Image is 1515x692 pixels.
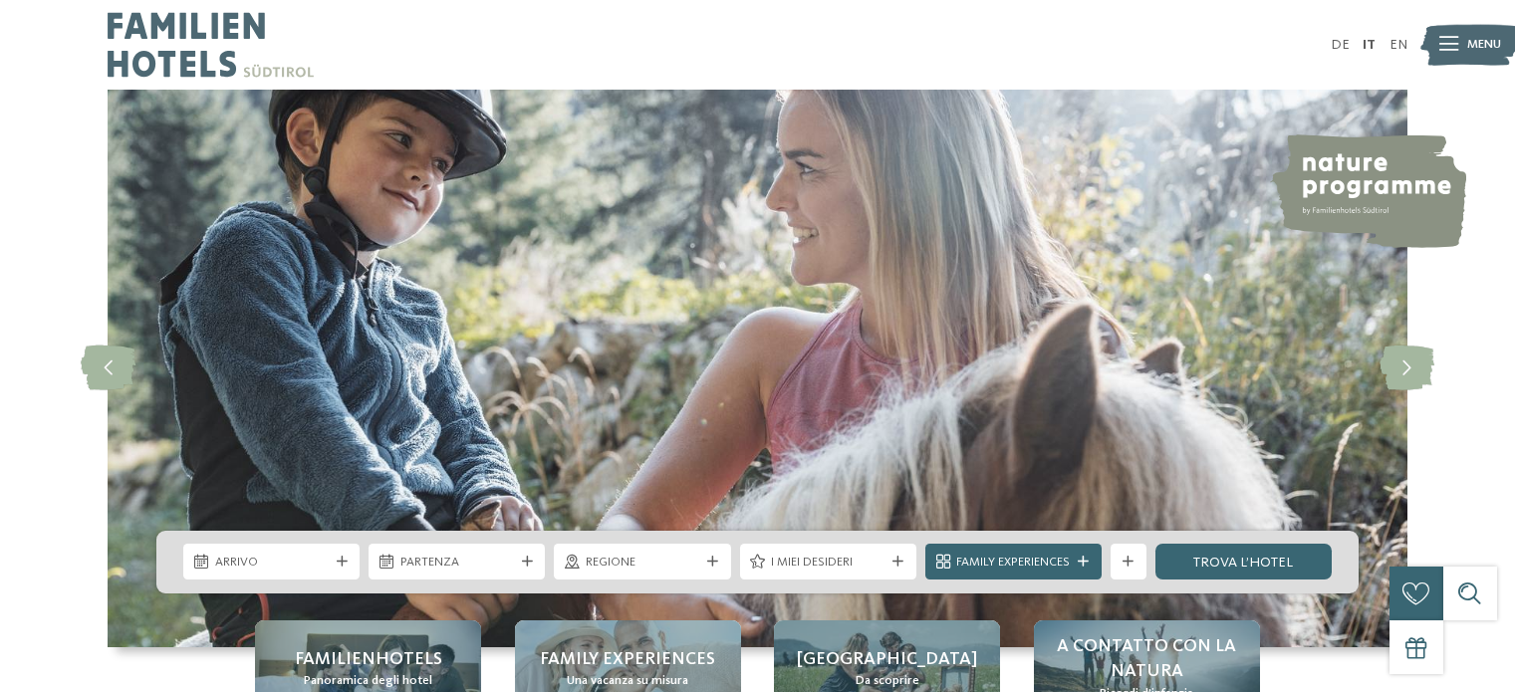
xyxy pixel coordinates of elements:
span: Familienhotels [295,647,442,672]
a: EN [1389,38,1407,52]
span: Arrivo [215,554,329,572]
span: Menu [1467,36,1501,54]
img: Family hotel Alto Adige: the happy family places! [108,90,1407,647]
span: Panoramica degli hotel [304,672,432,690]
span: Partenza [400,554,514,572]
span: Family experiences [540,647,715,672]
a: trova l’hotel [1155,544,1332,579]
span: A contatto con la natura [1052,634,1242,684]
img: nature programme by Familienhotels Südtirol [1269,134,1466,248]
a: IT [1363,38,1376,52]
span: I miei desideri [771,554,884,572]
span: [GEOGRAPHIC_DATA] [797,647,977,672]
span: Da scoprire [856,672,919,690]
a: DE [1331,38,1350,52]
span: Family Experiences [956,554,1070,572]
span: Una vacanza su misura [567,672,688,690]
span: Regione [586,554,699,572]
